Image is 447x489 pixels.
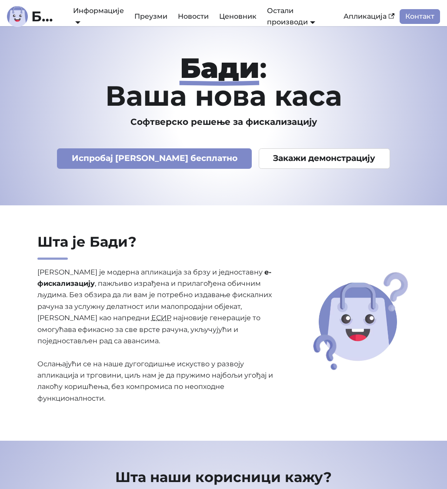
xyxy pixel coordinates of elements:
strong: е-фискализацију [37,268,271,288]
a: Ценовник [214,9,262,24]
a: Новости [173,9,214,24]
h1: : Ваша нова каса [7,54,440,110]
b: Бади [31,10,61,23]
a: Испробај [PERSON_NAME] бесплатно [57,148,252,169]
a: ЛогоБади [7,6,61,27]
a: Остали производи [267,7,315,26]
abbr: Електронски систем за издавање рачуна [151,314,171,322]
h3: Софтверско решење за фискализацију [7,117,440,127]
img: Шта је Бади? [311,270,410,372]
a: Закажи демонстрацију [259,148,390,169]
h2: Шта је Бади? [37,233,284,260]
a: Контакт [400,9,440,24]
a: Преузми [129,9,173,24]
strong: Бади [180,51,260,85]
p: [PERSON_NAME] је модерна апликација за брзу и једноставну , пажљиво израђена и прилагођена обични... [37,267,284,405]
a: Информације [73,7,124,26]
a: Апликација [338,9,400,24]
img: Лого [7,6,28,27]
